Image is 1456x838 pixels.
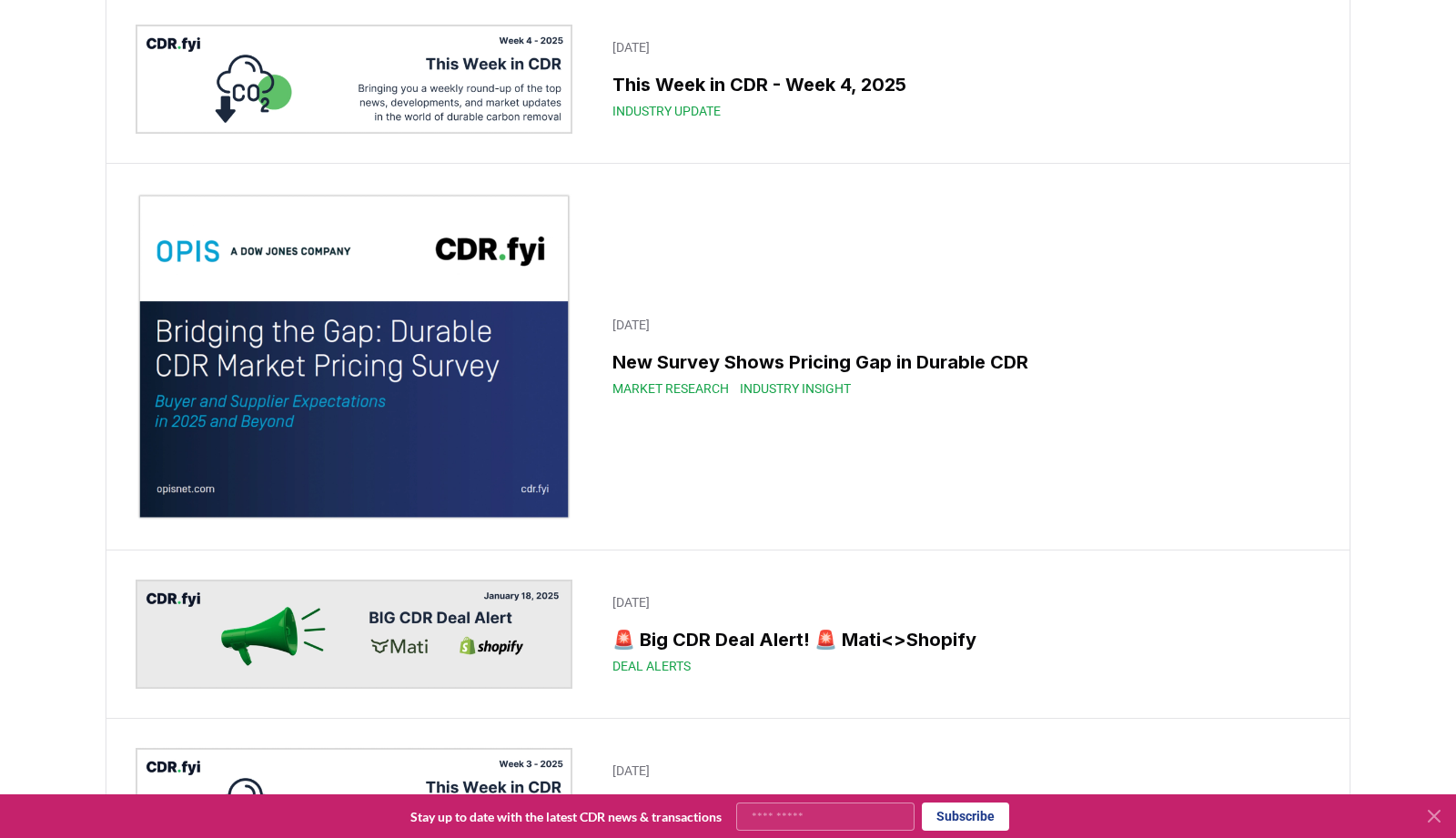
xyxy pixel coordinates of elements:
span: Industry Insight [740,379,851,398]
a: [DATE]This Week in CDR - Week 4, 2025Industry Update [602,27,1320,131]
span: Deal Alerts [612,657,691,675]
img: New Survey Shows Pricing Gap in Durable CDR blog post image [136,193,572,520]
p: [DATE] [612,38,1309,56]
p: [DATE] [612,316,1309,334]
p: [DATE] [612,593,1309,611]
img: This Week in CDR - Week 4, 2025 blog post image [136,25,572,134]
h3: 🚨 Big CDR Deal Alert! 🚨 Mati<>Shopify [612,626,1309,653]
p: [DATE] [612,762,1309,780]
a: [DATE]🚨 Big CDR Deal Alert! 🚨 Mati<>ShopifyDeal Alerts [602,582,1320,686]
span: Market Research [612,379,729,398]
a: [DATE]New Survey Shows Pricing Gap in Durable CDRMarket ResearchIndustry Insight [602,305,1320,409]
h3: New Survey Shows Pricing Gap in Durable CDR [612,348,1309,376]
h3: This Week in CDR - Week 4, 2025 [612,71,1309,98]
span: Industry Update [612,102,721,120]
img: 🚨 Big CDR Deal Alert! 🚨 Mati<>Shopify blog post image [136,580,572,689]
